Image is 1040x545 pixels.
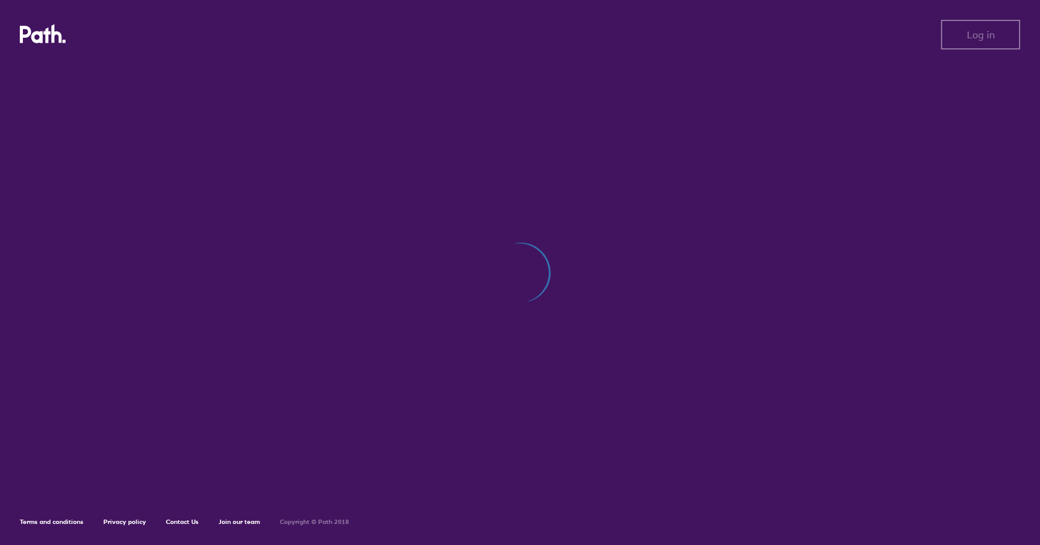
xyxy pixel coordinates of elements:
[280,518,349,526] h6: Copyright © Path 2018
[103,518,146,526] a: Privacy policy
[967,29,995,40] span: Log in
[219,518,260,526] a: Join our team
[166,518,199,526] a: Contact Us
[20,518,84,526] a: Terms and conditions
[941,20,1020,49] button: Log in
